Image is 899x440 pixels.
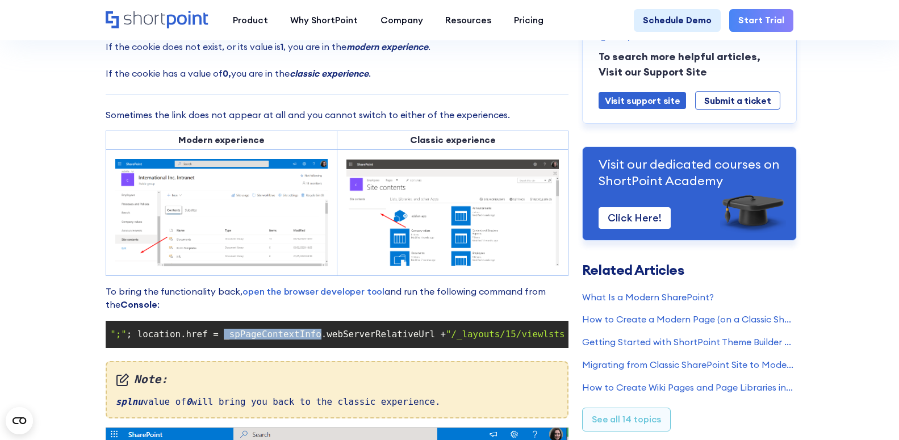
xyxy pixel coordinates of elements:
[729,9,793,32] a: Start Trial
[127,329,446,340] span: ; location.href = _spPageContextInfo.webServerRelativeUrl +
[221,9,279,32] a: Product
[695,91,780,110] a: Submit a ticket
[290,14,358,27] div: Why ShortPoint
[446,329,597,340] span: "/_layouts/15/viewlsts.aspx"
[223,68,231,79] strong: 0,
[106,285,568,312] p: To bring the functionality back, and run the following command from the :
[281,41,283,52] strong: 1
[410,134,496,145] strong: Classic experience
[178,134,265,145] strong: Modern experience
[106,40,568,81] p: If the cookie does not exist, or its value is , you are in the . If the cookie has a value of you...
[369,9,434,32] a: Company
[346,41,428,52] em: modern experience
[582,290,793,304] a: What Is a Modern SharePoint?
[842,385,899,440] iframe: Chat Widget
[233,14,268,27] div: Product
[582,336,793,349] a: Getting Started with ShortPoint Theme Builder - Classic SharePoint Sites (Part 1)
[582,263,793,277] h3: Related Articles
[514,14,543,27] div: Pricing
[599,207,671,228] a: Click Here!
[120,299,157,310] strong: Console
[116,371,559,388] em: Note:
[106,361,568,418] div: value of will bring you back to the classic experience.
[106,11,210,30] a: Home
[599,91,686,109] a: Visit support site
[582,408,671,431] a: See all 14 topics
[503,9,555,32] a: Pricing
[634,9,721,32] a: Schedule Demo
[582,358,793,372] a: Migrating from Classic SharePoint Site to Modern SharePoint Site (SharePoint Online)
[582,380,793,394] a: How to Create Wiki Pages and Page Libraries in SharePoint
[186,396,192,407] em: 0
[599,49,780,79] p: To search more helpful articles, Visit our Support Site
[6,407,33,434] button: Open CMP widget
[434,9,503,32] a: Resources
[116,396,143,407] em: splnu
[106,108,568,122] p: Sometimes the link does not appear at all and you cannot switch to either of the experiences.
[242,286,384,297] a: open the browser developer tool
[290,68,369,79] em: classic experience
[279,9,369,32] a: Why ShortPoint
[599,156,780,189] p: Visit our dedicated courses on ShortPoint Academy
[445,14,491,27] div: Resources
[380,14,423,27] div: Company
[582,313,793,326] a: How to Create a Modern Page (on a Classic SharePoint Site)
[110,329,127,340] span: ";"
